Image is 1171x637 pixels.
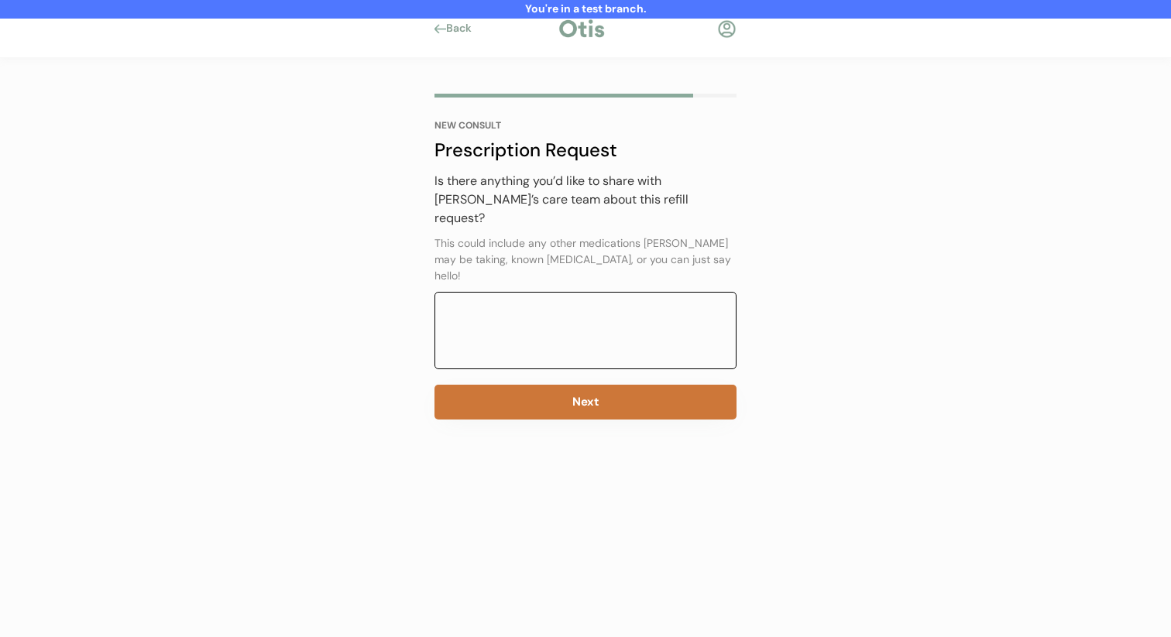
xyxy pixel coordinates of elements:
[434,172,737,228] div: Is there anything you’d like to share with [PERSON_NAME]’s care team about this refill request?
[446,21,481,36] div: Back
[434,121,737,130] div: NEW CONSULT
[434,136,737,164] div: Prescription Request
[434,385,737,420] button: Next
[434,235,737,284] div: This could include any other medications [PERSON_NAME] may be taking, known [MEDICAL_DATA], or yo...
